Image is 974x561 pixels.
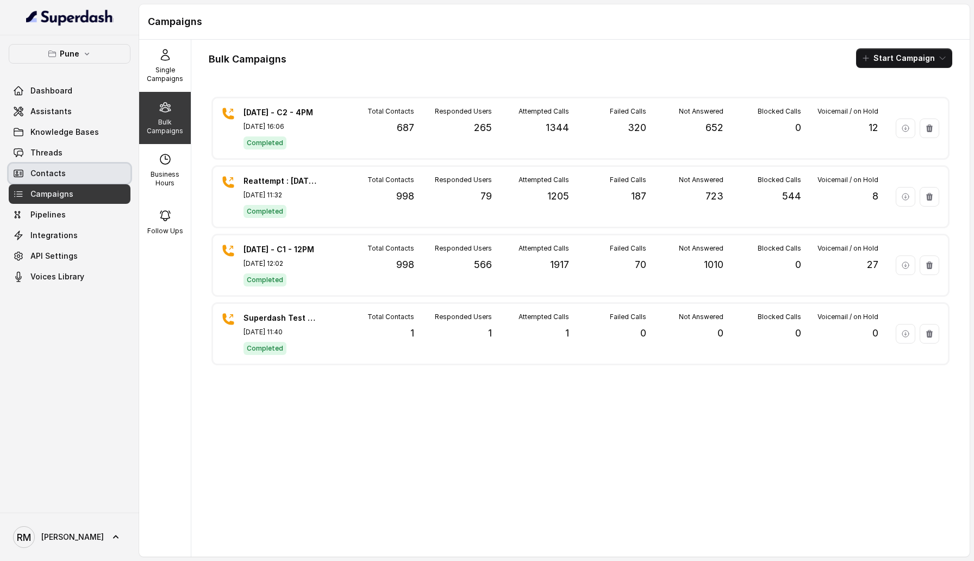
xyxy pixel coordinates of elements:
[435,176,492,184] p: Responded Users
[679,313,723,321] p: Not Answered
[610,244,646,253] p: Failed Calls
[547,189,569,204] p: 1205
[367,313,414,321] p: Total Contacts
[30,230,78,241] span: Integrations
[9,184,130,204] a: Campaigns
[26,9,114,26] img: light.svg
[435,244,492,253] p: Responded Users
[717,326,723,341] p: 0
[17,532,31,543] text: RM
[9,522,130,552] a: [PERSON_NAME]
[488,326,492,341] p: 1
[30,106,72,117] span: Assistants
[30,209,66,220] span: Pipelines
[243,328,320,336] p: [DATE] 11:40
[782,189,801,204] p: 544
[705,189,723,204] p: 723
[474,120,492,135] p: 265
[243,191,320,200] p: [DATE] 11:32
[41,532,104,543] span: [PERSON_NAME]
[30,168,66,179] span: Contacts
[30,127,99,138] span: Knowledge Bases
[856,48,952,68] button: Start Campaign
[679,244,723,253] p: Not Answered
[143,170,186,188] p: Business Hours
[519,107,569,116] p: Attempted Calls
[243,205,286,218] span: Completed
[610,313,646,321] p: Failed Calls
[9,44,130,64] button: Pune
[704,257,723,272] p: 1010
[367,107,414,116] p: Total Contacts
[9,122,130,142] a: Knowledge Bases
[367,244,414,253] p: Total Contacts
[635,257,646,272] p: 70
[867,257,878,272] p: 27
[9,164,130,183] a: Contacts
[758,107,801,116] p: Blocked Calls
[795,257,801,272] p: 0
[209,51,286,68] h1: Bulk Campaigns
[143,118,186,135] p: Bulk Campaigns
[243,136,286,149] span: Completed
[546,120,569,135] p: 1344
[817,107,878,116] p: Voicemail / on Hold
[148,13,961,30] h1: Campaigns
[243,107,320,118] p: [DATE] - C2 - 4PM
[243,273,286,286] span: Completed
[795,120,801,135] p: 0
[631,189,646,204] p: 187
[30,271,84,282] span: Voices Library
[9,102,130,121] a: Assistants
[9,246,130,266] a: API Settings
[9,226,130,245] a: Integrations
[758,244,801,253] p: Blocked Calls
[397,120,414,135] p: 687
[30,85,72,96] span: Dashboard
[758,176,801,184] p: Blocked Calls
[872,189,878,204] p: 8
[147,227,183,235] p: Follow Ups
[243,122,320,131] p: [DATE] 16:06
[243,176,320,186] p: Reattempt : [DATE] - C1 - 11AM
[817,244,878,253] p: Voicemail / on Hold
[60,47,79,60] p: Pune
[480,189,492,204] p: 79
[758,313,801,321] p: Blocked Calls
[872,326,878,341] p: 0
[795,326,801,341] p: 0
[30,189,73,200] span: Campaigns
[679,176,723,184] p: Not Answered
[519,244,569,253] p: Attempted Calls
[474,257,492,272] p: 566
[243,342,286,355] span: Completed
[9,267,130,286] a: Voices Library
[410,326,414,341] p: 1
[435,107,492,116] p: Responded Users
[519,313,569,321] p: Attempted Calls
[30,251,78,261] span: API Settings
[243,244,320,255] p: [DATE] - C1 - 12PM
[9,205,130,225] a: Pipelines
[143,66,186,83] p: Single Campaigns
[869,120,878,135] p: 12
[367,176,414,184] p: Total Contacts
[817,176,878,184] p: Voicemail / on Hold
[243,313,320,323] p: Superdash Test Campaign
[640,326,646,341] p: 0
[550,257,569,272] p: 1917
[243,259,320,268] p: [DATE] 12:02
[519,176,569,184] p: Attempted Calls
[565,326,569,341] p: 1
[679,107,723,116] p: Not Answered
[435,313,492,321] p: Responded Users
[628,120,646,135] p: 320
[817,313,878,321] p: Voicemail / on Hold
[396,189,414,204] p: 998
[610,176,646,184] p: Failed Calls
[9,81,130,101] a: Dashboard
[9,143,130,163] a: Threads
[705,120,723,135] p: 652
[610,107,646,116] p: Failed Calls
[30,147,63,158] span: Threads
